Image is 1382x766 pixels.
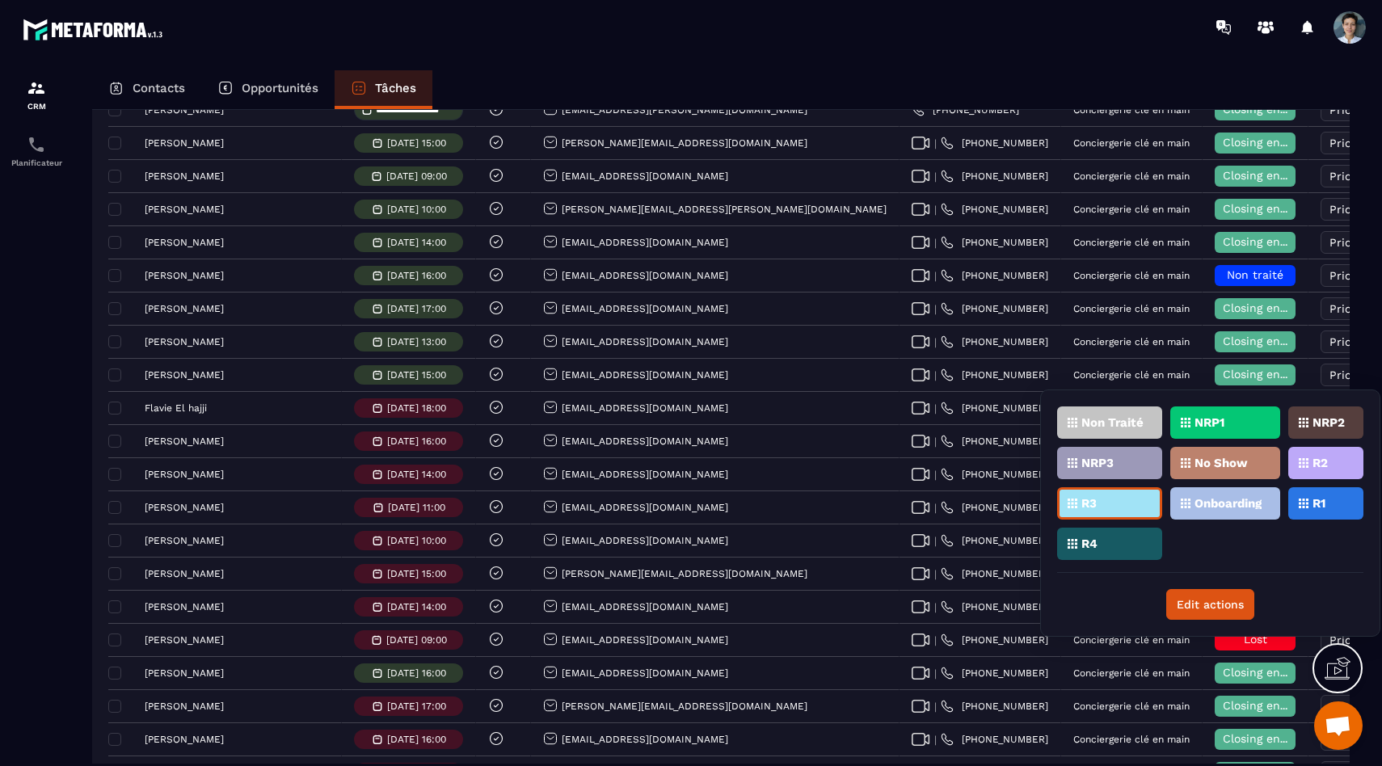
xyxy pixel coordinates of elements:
p: Non Traité [1081,417,1144,428]
p: [DATE] 11:00 [388,502,445,513]
span: Priorité [1329,335,1371,348]
span: Lost [1244,633,1267,646]
p: NRP3 [1081,457,1114,469]
p: [DATE] 09:00 [386,634,447,646]
span: | [934,734,937,746]
a: Tâches [335,70,432,109]
span: | [934,237,937,249]
span: Priorité [1329,633,1371,646]
a: [PHONE_NUMBER] [941,269,1048,282]
p: [DATE] 13:00 [387,336,446,347]
p: [PERSON_NAME] [145,568,224,579]
p: Conciergerie clé en main [1073,137,1190,149]
p: [DATE] 16:00 [387,270,446,281]
p: Conciergerie clé en main [1073,369,1190,381]
p: [PERSON_NAME] [145,667,224,679]
span: Closing en cours [1223,335,1315,347]
p: Conciergerie clé en main [1073,701,1190,712]
p: [PERSON_NAME] [145,237,224,248]
img: logo [23,15,168,44]
span: | [934,535,937,547]
span: | [934,402,937,415]
p: R3 [1081,498,1097,509]
a: [PHONE_NUMBER] [941,170,1048,183]
p: Conciergerie clé en main [1073,336,1190,347]
a: [PHONE_NUMBER] [941,567,1048,580]
span: | [934,170,937,183]
a: Opportunités [201,70,335,109]
p: [PERSON_NAME] [145,601,224,612]
span: Priorité [1329,368,1371,381]
span: | [934,667,937,680]
p: [PERSON_NAME] [145,436,224,447]
p: [DATE] 14:00 [387,469,446,480]
button: Edit actions [1166,589,1254,620]
p: Conciergerie clé en main [1073,634,1190,646]
p: [DATE] 16:00 [387,734,446,745]
span: Priorité [1329,203,1371,216]
p: [DATE] 18:00 [387,402,446,414]
span: Priorité [1329,302,1371,315]
img: formation [27,78,46,98]
span: Closing en cours [1223,169,1315,182]
p: [PERSON_NAME] [145,502,224,513]
a: [PHONE_NUMBER] [941,335,1048,348]
p: [PERSON_NAME] [145,734,224,745]
p: Conciergerie clé en main [1073,303,1190,314]
a: [PHONE_NUMBER] [941,368,1048,381]
p: Planificateur [4,158,69,167]
p: R4 [1081,538,1098,549]
p: CRM [4,102,69,111]
a: [PHONE_NUMBER] [941,302,1048,315]
p: [DATE] 17:00 [387,701,446,712]
p: Conciergerie clé en main [1073,237,1190,248]
p: [DATE] 09:00 [386,170,447,182]
a: [PHONE_NUMBER] [941,137,1048,149]
a: formationformationCRM [4,66,69,123]
p: [PERSON_NAME] [145,469,224,480]
p: [DATE] 17:00 [387,303,446,314]
p: Conciergerie clé en main [1073,170,1190,182]
a: [PHONE_NUMBER] [941,402,1048,415]
span: | [934,502,937,514]
span: | [934,336,937,348]
a: [PHONE_NUMBER] [912,103,1019,116]
span: Closing en cours [1223,301,1315,314]
p: [DATE] 16:00 [387,436,446,447]
p: Conciergerie clé en main [1073,734,1190,745]
p: Onboarding [1195,498,1262,509]
p: [PERSON_NAME] [145,270,224,281]
span: | [934,137,937,149]
p: [DATE] 10:00 [387,535,446,546]
p: [DATE] 15:00 [387,369,446,381]
p: Conciergerie clé en main [1073,667,1190,679]
span: Closing en cours [1223,136,1315,149]
p: [PERSON_NAME] [145,303,224,314]
p: Contacts [133,81,185,95]
p: [DATE] 14:00 [387,601,446,612]
span: | [934,436,937,448]
a: [PHONE_NUMBER] [941,700,1048,713]
p: [PERSON_NAME] [145,137,224,149]
span: | [934,204,937,216]
span: Priorité [1329,700,1371,713]
p: [PERSON_NAME] [145,634,224,646]
p: Conciergerie clé en main [1073,204,1190,215]
p: [DATE] 16:00 [387,667,446,679]
span: | [934,701,937,713]
p: [PERSON_NAME] [145,204,224,215]
a: schedulerschedulerPlanificateur [4,123,69,179]
a: [PHONE_NUMBER] [941,534,1048,547]
p: [DATE] 15:00 [387,568,446,579]
span: Closing en cours [1223,699,1315,712]
span: Closing en cours [1223,732,1315,745]
span: Closing en cours [1223,235,1315,248]
a: [PHONE_NUMBER] [941,236,1048,249]
p: NRP1 [1195,417,1224,428]
p: [DATE] 10:00 [387,204,446,215]
p: NRP2 [1312,417,1345,428]
span: | [934,601,937,613]
p: R2 [1312,457,1328,469]
p: [PERSON_NAME] [145,104,224,116]
span: Non traité [1227,268,1283,281]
